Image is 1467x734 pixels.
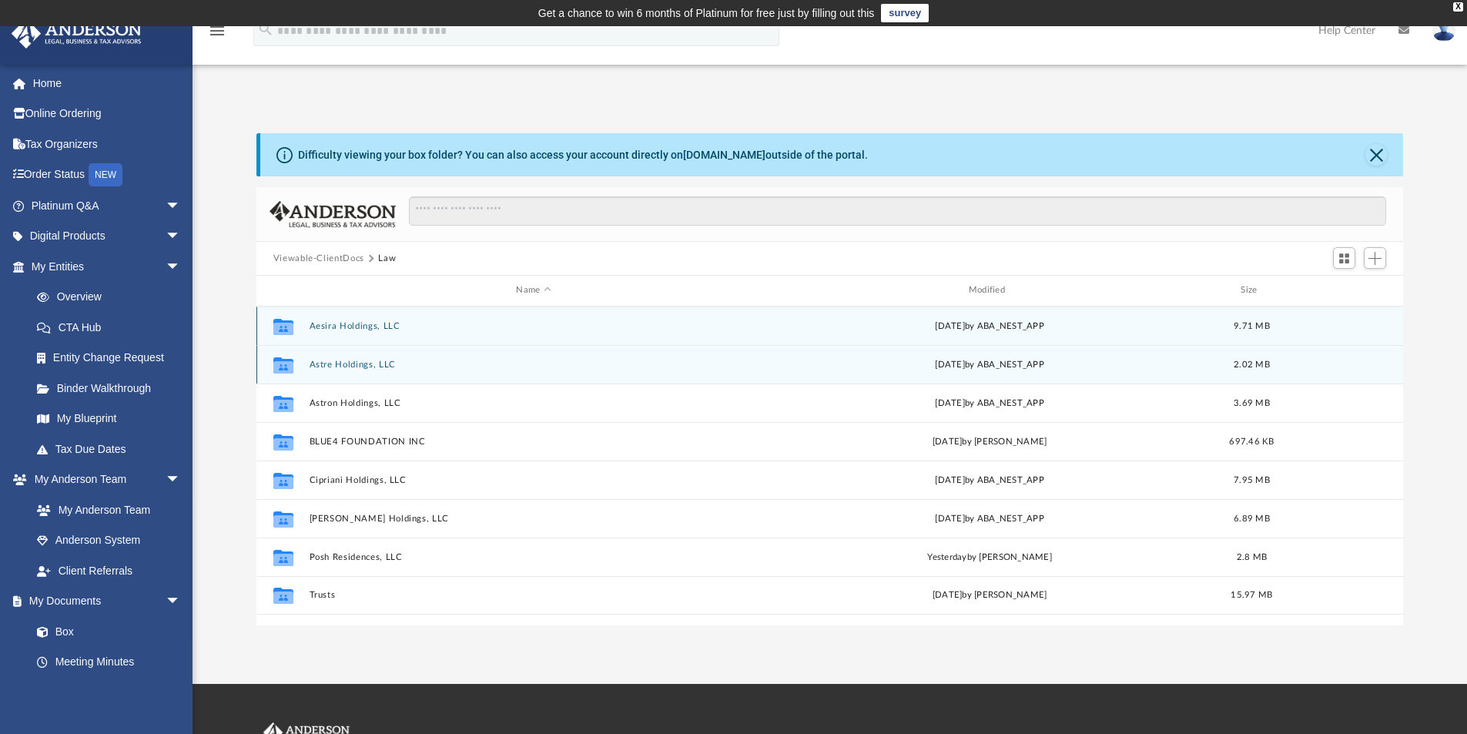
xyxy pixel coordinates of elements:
[22,373,204,404] a: Binder Walkthrough
[11,190,204,221] a: Platinum Q&Aarrow_drop_down
[765,473,1214,487] div: [DATE] by ABA_NEST_APP
[1234,475,1270,484] span: 7.95 MB
[22,312,204,343] a: CTA Hub
[22,555,196,586] a: Client Referrals
[1229,437,1274,445] span: 697.46 KB
[881,4,929,22] a: survey
[89,163,122,186] div: NEW
[22,647,196,678] a: Meeting Minutes
[11,99,204,129] a: Online Ordering
[1364,247,1387,269] button: Add
[22,434,204,464] a: Tax Due Dates
[11,586,196,617] a: My Documentsarrow_drop_down
[765,319,1214,333] div: [DATE] by ABA_NEST_APP
[208,22,226,40] i: menu
[11,251,204,282] a: My Entitiesarrow_drop_down
[1365,144,1387,166] button: Close
[1289,283,1397,297] div: id
[1234,398,1270,407] span: 3.69 MB
[11,159,204,191] a: Order StatusNEW
[166,221,196,253] span: arrow_drop_down
[309,590,758,600] button: Trusts
[765,511,1214,525] div: [DATE] by ABA_NEST_APP
[166,251,196,283] span: arrow_drop_down
[1453,2,1463,12] div: close
[1432,19,1455,42] img: User Pic
[22,404,196,434] a: My Blueprint
[1231,591,1272,599] span: 15.97 MB
[765,588,1214,602] div: [DATE] by [PERSON_NAME]
[378,252,396,266] button: Law
[683,149,765,161] a: [DOMAIN_NAME]
[309,398,758,408] button: Astron Holdings, LLC
[256,307,1404,625] div: grid
[166,464,196,496] span: arrow_drop_down
[1234,360,1270,368] span: 2.02 MB
[22,282,204,313] a: Overview
[22,343,204,374] a: Entity Change Request
[263,283,302,297] div: id
[298,147,868,163] div: Difficulty viewing your box folder? You can also access your account directly on outside of the p...
[765,550,1214,564] div: by [PERSON_NAME]
[1236,552,1267,561] span: 2.8 MB
[273,252,364,266] button: Viewable-ClientDocs
[309,437,758,447] button: BLUE4 FOUNDATION INC
[11,129,204,159] a: Tax Organizers
[308,283,758,297] div: Name
[257,21,274,38] i: search
[309,321,758,331] button: Aesira Holdings, LLC
[927,552,966,561] span: yesterday
[166,586,196,618] span: arrow_drop_down
[1234,321,1270,330] span: 9.71 MB
[1333,247,1356,269] button: Switch to Grid View
[538,4,875,22] div: Get a chance to win 6 months of Platinum for free just by filling out this
[22,494,189,525] a: My Anderson Team
[7,18,146,49] img: Anderson Advisors Platinum Portal
[22,616,189,647] a: Box
[11,221,204,252] a: Digital Productsarrow_drop_down
[765,434,1214,448] div: [DATE] by [PERSON_NAME]
[309,360,758,370] button: Astre Holdings, LLC
[765,283,1214,297] div: Modified
[166,190,196,222] span: arrow_drop_down
[309,552,758,562] button: Posh Residences, LLC
[208,29,226,40] a: menu
[1234,514,1270,522] span: 6.89 MB
[309,514,758,524] button: [PERSON_NAME] Holdings, LLC
[1221,283,1282,297] div: Size
[765,357,1214,371] div: [DATE] by ABA_NEST_APP
[22,677,189,708] a: Forms Library
[22,525,196,556] a: Anderson System
[409,196,1386,226] input: Search files and folders
[309,475,758,485] button: Cipriani Holdings, LLC
[11,464,196,495] a: My Anderson Teamarrow_drop_down
[765,396,1214,410] div: [DATE] by ABA_NEST_APP
[11,68,204,99] a: Home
